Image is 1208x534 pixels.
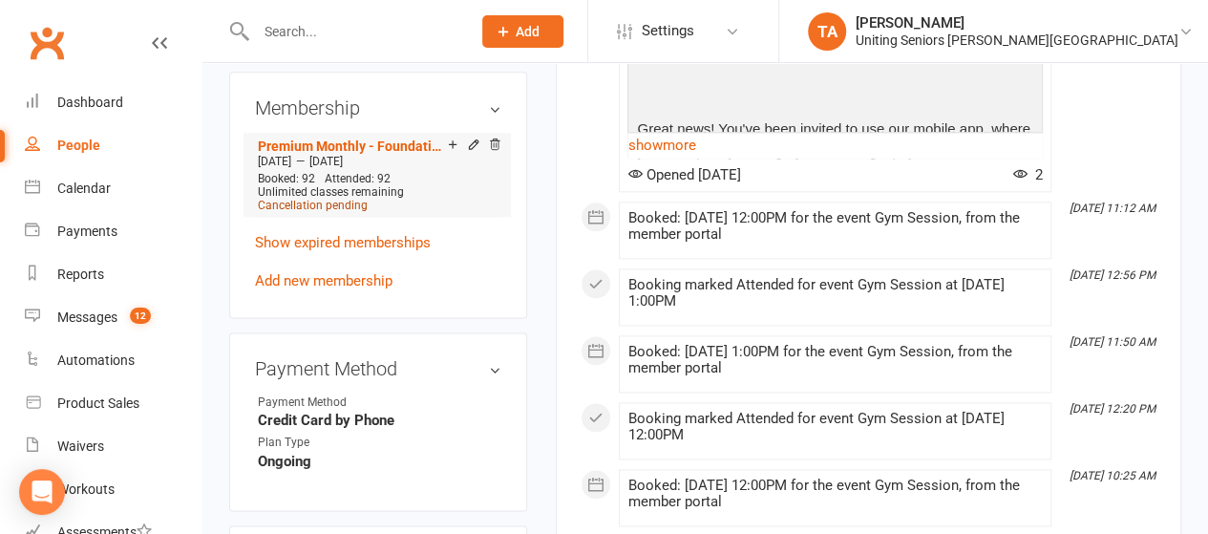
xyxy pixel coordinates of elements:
a: Product Sales [25,382,201,425]
a: Cancellation pending [258,199,368,212]
div: Booking marked Attended for event Gym Session at [DATE] 12:00PM [627,411,1043,443]
span: [DATE] [258,155,291,168]
p: Great news! You've been invited to use our mobile app, where you can quickly manage your bookings... [632,117,1038,168]
a: Workouts [25,468,201,511]
div: — [253,154,501,169]
div: Messages [57,310,117,325]
strong: Credit Card by Phone [258,412,501,429]
div: People [57,138,100,153]
a: Premium Monthly - Foundation & Pensioner (FUP) [258,139,448,154]
a: Messages 12 [25,296,201,339]
a: Reports [25,253,201,296]
div: Payment Method [258,394,415,412]
div: Uniting Seniors [PERSON_NAME][GEOGRAPHIC_DATA] [856,32,1178,49]
span: Add [516,24,540,39]
i: [DATE] 11:12 AM [1070,202,1155,215]
i: [DATE] 10:25 AM [1070,469,1155,482]
span: Booked: 92 [258,172,315,185]
div: Booking marked Attended for event Gym Session at [DATE] 1:00PM [627,277,1043,310]
div: Product Sales [57,395,139,411]
h3: Membership [255,97,501,118]
div: Workouts [57,481,115,497]
a: Dashboard [25,81,201,124]
i: [DATE] 12:20 PM [1070,402,1155,416]
a: Clubworx [23,19,71,67]
div: [PERSON_NAME] [856,14,1178,32]
span: Opened [DATE] [627,166,740,183]
div: Open Intercom Messenger [19,469,65,515]
div: Dashboard [57,95,123,110]
div: Automations [57,352,135,368]
i: [DATE] 12:56 PM [1070,268,1155,282]
a: Add new membership [255,272,392,289]
div: TA [808,12,846,51]
span: [DATE] [309,155,343,168]
h3: Payment Method [255,358,501,379]
a: Automations [25,339,201,382]
input: Search... [250,18,457,45]
div: Reports [57,267,104,282]
a: show more [627,132,1043,159]
div: Waivers [57,438,104,454]
i: [DATE] 11:50 AM [1070,335,1155,349]
div: Booked: [DATE] 12:00PM for the event Gym Session, from the member portal [627,478,1043,510]
a: Payments [25,210,201,253]
span: Settings [642,10,694,53]
button: Add [482,15,563,48]
span: 12 [130,308,151,324]
a: Waivers [25,425,201,468]
span: 2 [1013,166,1043,183]
span: Attended: 92 [325,172,391,185]
div: Calendar [57,181,111,196]
div: Booked: [DATE] 1:00PM for the event Gym Session, from the member portal [627,344,1043,376]
div: Plan Type [258,434,415,452]
a: Show expired memberships [255,234,431,251]
div: Booked: [DATE] 12:00PM for the event Gym Session, from the member portal [627,210,1043,243]
a: Calendar [25,167,201,210]
strong: Ongoing [258,453,501,470]
div: Payments [57,224,117,239]
span: Unlimited classes remaining [258,185,404,199]
a: People [25,124,201,167]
